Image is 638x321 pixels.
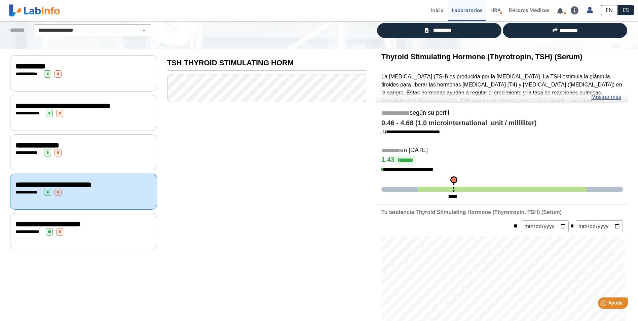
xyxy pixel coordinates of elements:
p: La [MEDICAL_DATA] (TSH) es producida por la [MEDICAL_DATA]. La TSH estimula la glándula tiroides ... [381,73,623,121]
input: mm/dd/yyyy [576,220,623,232]
b: TSH THYROID STIMULATING HORM [167,59,294,67]
span: HRA [490,7,501,13]
input: mm/dd/yyyy [522,220,569,232]
b: Tu tendencia Thyroid Stimulating Hormone (Thyrotropin, TSH) (Serum) [381,209,562,215]
h5: en [DATE] [381,147,623,154]
h4: 0.46 - 4.68 (1.0 microinternational_unit / milliliter) [381,119,623,127]
b: Thyroid Stimulating Hormone (Thyrotropin, TSH) (Serum) [381,52,583,61]
iframe: Help widget launcher [578,295,631,314]
h4: 1.43 [381,155,623,166]
a: Mostrar más [591,93,621,101]
a: [1] [381,129,440,134]
h5: según su perfil [381,109,623,117]
a: EN [601,5,618,15]
a: ES [618,5,634,15]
